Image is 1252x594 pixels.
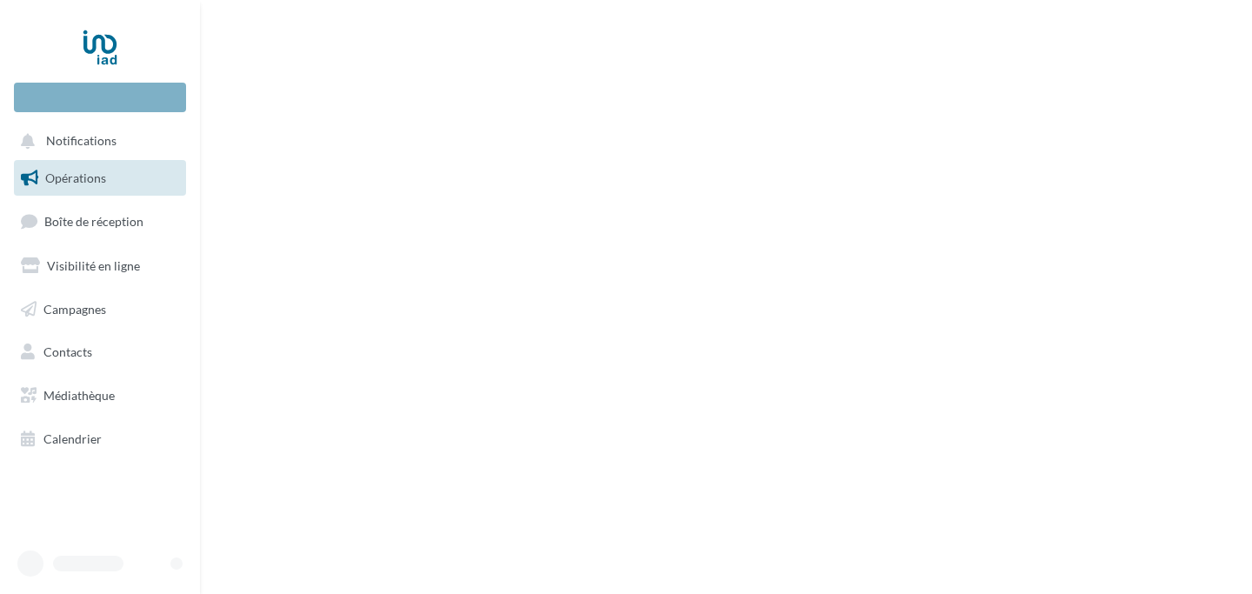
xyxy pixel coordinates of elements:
[45,170,106,185] span: Opérations
[10,291,190,328] a: Campagnes
[10,334,190,370] a: Contacts
[43,431,102,446] span: Calendrier
[10,248,190,284] a: Visibilité en ligne
[43,344,92,359] span: Contacts
[46,134,117,149] span: Notifications
[10,160,190,197] a: Opérations
[10,377,190,414] a: Médiathèque
[10,421,190,457] a: Calendrier
[47,258,140,273] span: Visibilité en ligne
[43,388,115,403] span: Médiathèque
[14,83,186,112] div: Nouvelle campagne
[10,203,190,240] a: Boîte de réception
[44,214,143,229] span: Boîte de réception
[43,301,106,316] span: Campagnes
